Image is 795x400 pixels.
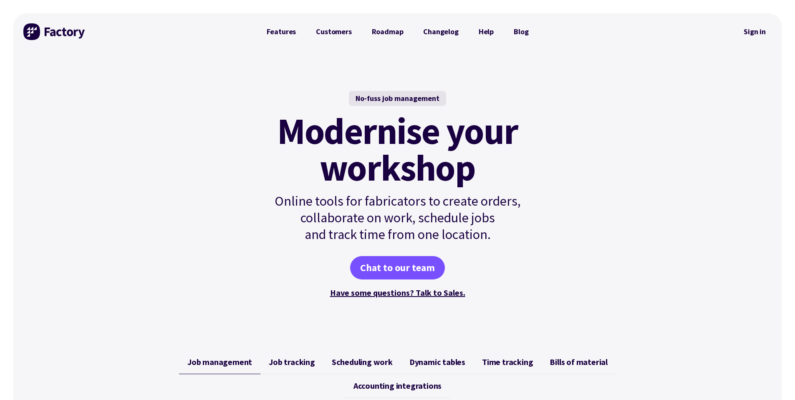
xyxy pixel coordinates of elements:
span: Bills of material [550,357,608,367]
a: Sign in [738,22,772,41]
a: Customers [306,23,361,40]
span: Dynamic tables [409,357,465,367]
nav: Primary Navigation [257,23,539,40]
a: Changelog [413,23,468,40]
a: Features [257,23,306,40]
a: Roadmap [362,23,414,40]
mark: Modernise your workshop [277,113,518,186]
a: Chat to our team [350,256,445,279]
img: Factory [23,23,86,40]
a: Help [469,23,504,40]
div: No-fuss job management [349,91,446,106]
span: Scheduling work [332,357,393,367]
span: Job management [187,357,252,367]
nav: Secondary Navigation [738,22,772,41]
span: Accounting integrations [353,381,442,391]
a: Blog [504,23,538,40]
a: Have some questions? Talk to Sales. [330,287,465,298]
span: Time tracking [482,357,533,367]
p: Online tools for fabricators to create orders, collaborate on work, schedule jobs and track time ... [257,193,539,243]
span: Job tracking [269,357,315,367]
